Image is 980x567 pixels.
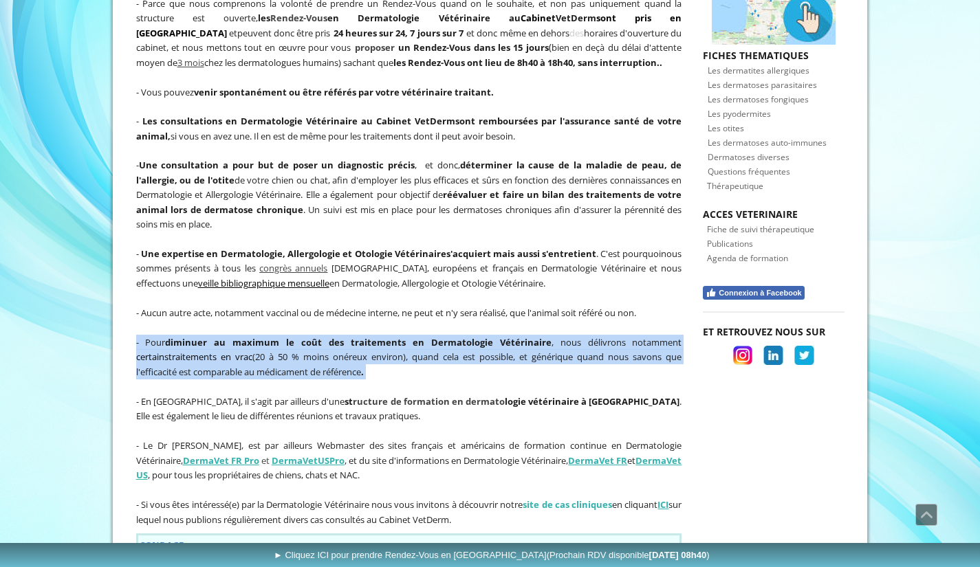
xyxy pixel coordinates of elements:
span: des [569,27,584,39]
img: image.jpg [733,346,752,365]
span: - Le Dr [PERSON_NAME], est par ailleurs Webmaster des sites français et américains de formation c... [136,439,682,481]
strong: 24 heures sur 24, 7 jours sur 7 [334,27,464,39]
strong: diminuer au maximum le coût des traitements en Dermatologie Vétérinaire [165,336,551,348]
img: image.jpg [763,346,783,365]
span: Les dermatoses fongiques [708,93,809,105]
span: Cabinet [521,12,556,24]
a: Les dermatites allergiques [708,63,809,76]
span: - Si vous êtes intéressé(e) par la Dermatologie Vétérinaire nous vous invitons à découvrir notre ... [136,498,682,526]
a: Les dermatoses parasitaires [708,78,817,91]
a: 3 mois [177,56,204,69]
span: ► Cliquez ICI pour prendre Rendez-Vous en [GEOGRAPHIC_DATA] [274,550,710,560]
span: ructure de formation en dermato [353,395,505,408]
span: [DEMOGRAPHIC_DATA], européens et français en Dermatologie Vétérinaire et nous effectuons une en D... [136,262,682,289]
span: site de cas cliniq [523,498,612,511]
b: s'acquiert mais aussi s'entretient [446,247,596,260]
strong: les Rendez-Vous ont lieu de 8h40 à 18h40, sans interruption.. [393,56,662,69]
span: ) sachant que [338,56,662,69]
span: - Vous pouvez [136,86,494,98]
span: et [261,454,270,467]
span: . C'est pourquoi [596,247,662,260]
span: sont pris en [GEOGRAPHIC_DATA] [136,12,682,39]
strong: . [361,366,364,378]
strong: les [258,12,327,24]
span: peuvent donc être pris [237,27,331,39]
span: (Prochain RDV disponible ) [547,550,710,560]
span: Les dermatites allergiques [708,65,809,76]
strong: un Rendez-Vous dans les 15 jours [398,41,549,54]
span: - [136,115,139,127]
span: bien en deçà du délai d'attente moyen de chez les dermatologues humains [136,41,682,69]
span: - Pour , nous délivrons notammen (20 à 50 % moins onéreux environ), quand cela est possible, et g... [136,336,682,378]
a: Les dermatoses fongiques [708,92,809,105]
b: [DATE] 08h40 [649,550,707,560]
a: Les dermatoses auto-immunes [708,135,827,148]
button: Connexion à Facebook [703,286,804,300]
span: Les dermatoses auto-immunes [708,137,827,148]
a: Les otites [708,121,744,134]
a: Questions fréquentes [708,164,790,177]
b: Une expertise en Dermatologie, Allergologie et Otologie [141,247,393,260]
a: Les pyodermites [708,107,771,120]
a: Thérapeutique [707,179,763,192]
span: Les dermatoses parasitaires [708,79,817,91]
span: Rendez-V [270,12,312,24]
a: Dermatoses diverses [708,150,790,163]
strong: st logie vétérinaire à [GEOGRAPHIC_DATA] [345,395,679,408]
strong: Une consultation a pour but de poser un diagnostic précis [139,159,415,171]
strong: venir spontanément ou être référés par votre vétérinaire traitant. [194,86,494,98]
a: DermaVet FR Pro [183,454,259,467]
span: ou [312,12,323,24]
a: DermaVet FR [568,454,627,467]
span: Défiler vers le haut [916,504,937,525]
strong: déterminer la cause de la maladie de peau, de l'allergie, ou de l'otite [136,159,682,186]
b: Vétérinaire [395,247,446,260]
span: Les pyodermites [708,108,771,120]
span: si vous en avez une. Il en est de même pour les traitements dont il peut avoir besoin. [171,130,515,142]
span: - [136,247,139,260]
span: - En [GEOGRAPHIC_DATA], il s'agit par ailleurs d'une . Elle est également le lieu de différentes ... [136,395,682,423]
a: Publications [707,236,753,249]
span: Agenda de formation [707,252,788,264]
span: - Aucun autre acte, notamment vaccinal ou de médecine interne, ne peut et n'y sera réalisé, que l... [136,307,636,319]
span: et [229,27,237,39]
a: congrès annuels [259,262,327,274]
strong: réévaluer et faire un bilan des traitements de votre animal lors de dermatose chronique [136,188,682,216]
b: sont remboursées par l'assurance santé de votre animal, [136,115,682,142]
a: ICI [657,498,668,511]
img: image.jpg [794,346,814,365]
span: Les otites [708,122,744,134]
span: Questions fréquentes [708,166,790,177]
b: Les consultations en Dermatologie Vétérinaire au Cabinet VetDerm [142,115,455,127]
a: Agenda de formation [707,251,788,264]
span: ues [596,498,612,511]
a: Défiler vers le haut [915,504,937,526]
a: traitements en vrac [168,351,252,363]
span: en Dermatologie Vétérinaire au VetDerm [327,12,596,24]
span: s [323,12,327,24]
span: Fiche de suivi thérapeutique [707,223,814,235]
strong: FICHES THEMATIQUES [703,49,809,62]
a: veille bibliographique mensuelle [198,277,329,289]
span: Dermatoses diverses [708,151,790,163]
span: US [318,454,329,467]
strong: ACCES VETERINAIRE [703,208,798,221]
a: Fiche de suivi thérapeutique [707,222,814,235]
span: Thérapeutique [707,180,763,192]
span: - , et donc, de votre chien ou chat, afin d'employer les plus efficaces et sûrs en fonction des d... [136,159,682,230]
strong: SONDAGE [140,539,184,551]
span: proposer [355,41,395,54]
span: Publications [707,238,753,249]
strong: DermaVet Pro [272,454,345,467]
strong: ET RETROUVEZ NOUS SUR [703,325,825,338]
a: DermaVetUSPro [272,454,345,467]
